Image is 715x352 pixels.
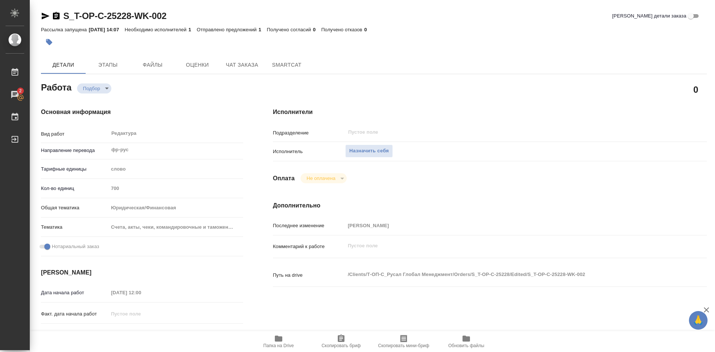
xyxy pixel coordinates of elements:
input: Пустое поле [108,183,243,194]
span: Нотариальный заказ [52,243,99,250]
button: Папка на Drive [247,331,310,352]
span: [PERSON_NAME] детали заказа [612,12,686,20]
span: 2 [15,87,26,95]
div: Подбор [77,83,111,93]
input: Пустое поле [108,308,174,319]
button: Скопировать бриф [310,331,372,352]
div: Юридическая/Финансовая [108,202,243,214]
p: Комментарий к работе [273,243,345,250]
button: 🙏 [689,311,708,330]
h4: [PERSON_NAME] [41,268,243,277]
span: Обновить файлы [448,343,484,348]
span: SmartCat [269,60,305,70]
p: Подразделение [273,129,345,137]
input: Пустое поле [108,287,174,298]
p: Исполнитель [273,148,345,155]
div: Счета, акты, чеки, командировочные и таможенные документы [108,221,243,234]
span: Скопировать мини-бриф [378,343,429,348]
button: Подбор [81,85,102,92]
span: Детали [45,60,81,70]
p: Получено отказов [321,27,364,32]
span: Назначить себя [349,147,389,155]
p: Дата начала работ [41,289,108,296]
p: 0 [364,27,372,32]
button: Обновить файлы [435,331,498,352]
span: Папка на Drive [263,343,294,348]
p: Тематика [41,223,108,231]
p: Срок завершения работ [41,330,108,337]
p: Направление перевода [41,147,108,154]
p: Факт. дата начала работ [41,310,108,318]
a: S_T-OP-C-25228-WK-002 [63,11,166,21]
p: 0 [313,27,321,32]
h2: 0 [693,83,698,96]
input: Пустое поле [345,220,671,231]
p: Вид работ [41,130,108,138]
span: Чат заказа [224,60,260,70]
span: Файлы [135,60,171,70]
p: Отправлено предложений [197,27,258,32]
div: слово [108,163,243,175]
button: Не оплачена [304,175,337,181]
p: Последнее изменение [273,222,345,229]
button: Добавить тэг [41,34,57,50]
button: Скопировать ссылку [52,12,61,20]
input: Пустое поле [108,328,174,339]
p: Общая тематика [41,204,108,212]
span: Скопировать бриф [321,343,360,348]
p: Рассылка запущена [41,27,89,32]
p: Тарифные единицы [41,165,108,173]
span: 🙏 [692,313,705,328]
h2: Работа [41,80,71,93]
p: Получено согласий [267,27,313,32]
input: Пустое поле [347,128,653,137]
p: Путь на drive [273,272,345,279]
p: Кол-во единиц [41,185,108,192]
span: Этапы [90,60,126,70]
a: 2 [2,85,28,104]
span: Оценки [179,60,215,70]
p: 1 [188,27,197,32]
button: Скопировать мини-бриф [372,331,435,352]
h4: Оплата [273,174,295,183]
h4: Исполнители [273,108,707,117]
button: Назначить себя [345,145,393,158]
p: 1 [258,27,267,32]
div: Подбор [301,173,346,183]
p: [DATE] 14:07 [89,27,125,32]
p: Необходимо исполнителей [125,27,188,32]
h4: Основная информация [41,108,243,117]
textarea: /Clients/Т-ОП-С_Русал Глобал Менеджмент/Orders/S_T-OP-C-25228/Edited/S_T-OP-C-25228-WK-002 [345,268,671,281]
h4: Дополнительно [273,201,707,210]
button: Скопировать ссылку для ЯМессенджера [41,12,50,20]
